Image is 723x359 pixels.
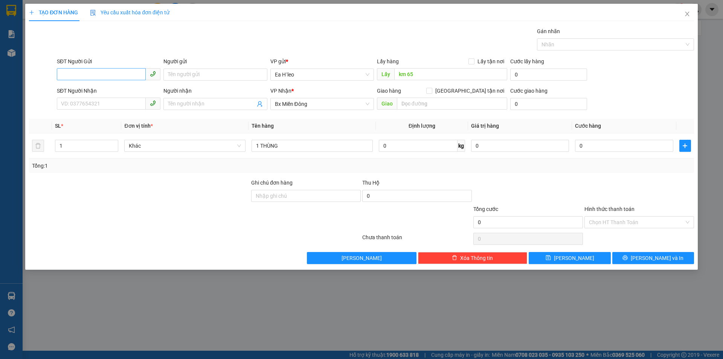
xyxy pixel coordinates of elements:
div: VP gửi [270,57,374,66]
span: Định lượng [409,123,435,129]
input: Dọc đường [397,98,507,110]
span: user-add [257,101,263,107]
div: SĐT Người Gửi [57,57,160,66]
button: [PERSON_NAME] [307,252,416,264]
span: down [112,147,116,151]
div: Người nhận [163,87,267,95]
div: Tổng: 1 [32,162,279,170]
span: [PERSON_NAME] [554,254,594,262]
span: TẠO ĐƠN HÀNG [29,9,78,15]
button: plus [679,140,691,152]
label: Cước lấy hàng [510,58,544,64]
span: close [684,11,690,17]
span: Tên hàng [252,123,274,129]
input: 0 [471,140,569,152]
label: Gán nhãn [537,28,560,34]
span: delete [452,255,457,261]
span: Thu Hộ [362,180,380,186]
span: plus [29,10,34,15]
span: [PERSON_NAME] và In [631,254,683,262]
span: phone [150,71,156,77]
button: save[PERSON_NAME] [529,252,610,264]
span: plus [680,143,691,149]
span: Đơn vị tính [124,123,153,129]
button: deleteXóa Thông tin [418,252,528,264]
span: Bx Miền Đông [275,98,369,110]
span: Xóa Thông tin [460,254,493,262]
label: Ghi chú đơn hàng [251,180,293,186]
button: printer[PERSON_NAME] và In [612,252,694,264]
div: Chưa thanh toán [361,233,473,246]
span: Decrease Value [110,146,118,151]
input: Dọc đường [394,68,507,80]
button: Close [677,4,698,25]
img: icon [90,10,96,16]
span: Giao [377,98,397,110]
div: Người gửi [163,57,267,66]
span: Khác [129,140,241,151]
label: Cước giao hàng [510,88,548,94]
span: Lấy [377,68,394,80]
input: VD: Bàn, Ghế [252,140,373,152]
span: up [112,141,116,146]
button: delete [32,140,44,152]
span: VP Nhận [270,88,291,94]
span: printer [622,255,628,261]
input: Ghi chú đơn hàng [251,190,361,202]
span: Lấy tận nơi [474,57,507,66]
span: phone [150,100,156,106]
span: Giao hàng [377,88,401,94]
span: save [546,255,551,261]
span: SL [55,123,61,129]
div: SĐT Người Nhận [57,87,160,95]
span: Cước hàng [575,123,601,129]
input: Cước lấy hàng [510,69,587,81]
span: Lấy hàng [377,58,399,64]
span: Ea H`leo [275,69,369,80]
span: kg [458,140,465,152]
label: Hình thức thanh toán [584,206,635,212]
span: Giá trị hàng [471,123,499,129]
span: Tổng cước [473,206,498,212]
span: [PERSON_NAME] [342,254,382,262]
span: Yêu cầu xuất hóa đơn điện tử [90,9,169,15]
span: Increase Value [110,140,118,146]
input: Cước giao hàng [510,98,587,110]
span: [GEOGRAPHIC_DATA] tận nơi [432,87,507,95]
